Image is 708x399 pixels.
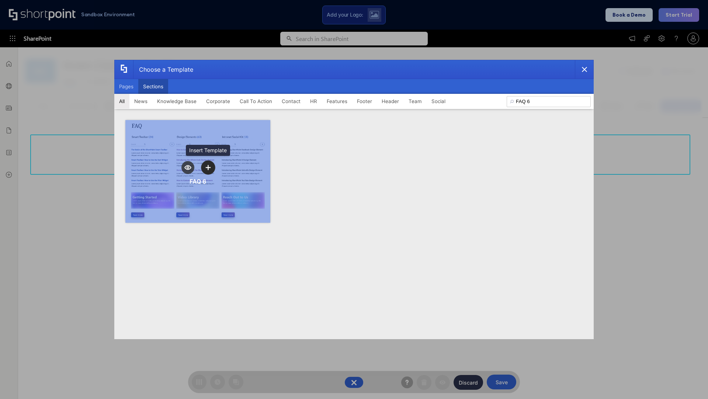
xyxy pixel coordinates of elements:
div: FAQ 6 [190,178,206,185]
button: Team [404,94,427,109]
div: template selector [114,60,594,339]
iframe: Chat Widget [671,364,708,399]
button: Sections [138,79,168,94]
button: Social [427,94,450,109]
button: Knowledge Base [152,94,201,109]
button: Call To Action [235,94,277,109]
button: News [129,94,152,109]
button: All [114,94,129,109]
button: Contact [277,94,305,109]
input: Search [507,96,591,107]
button: Features [322,94,352,109]
button: Footer [352,94,377,109]
div: Choose a Template [133,60,193,79]
button: Header [377,94,404,109]
button: Corporate [201,94,235,109]
button: Pages [114,79,138,94]
button: HR [305,94,322,109]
